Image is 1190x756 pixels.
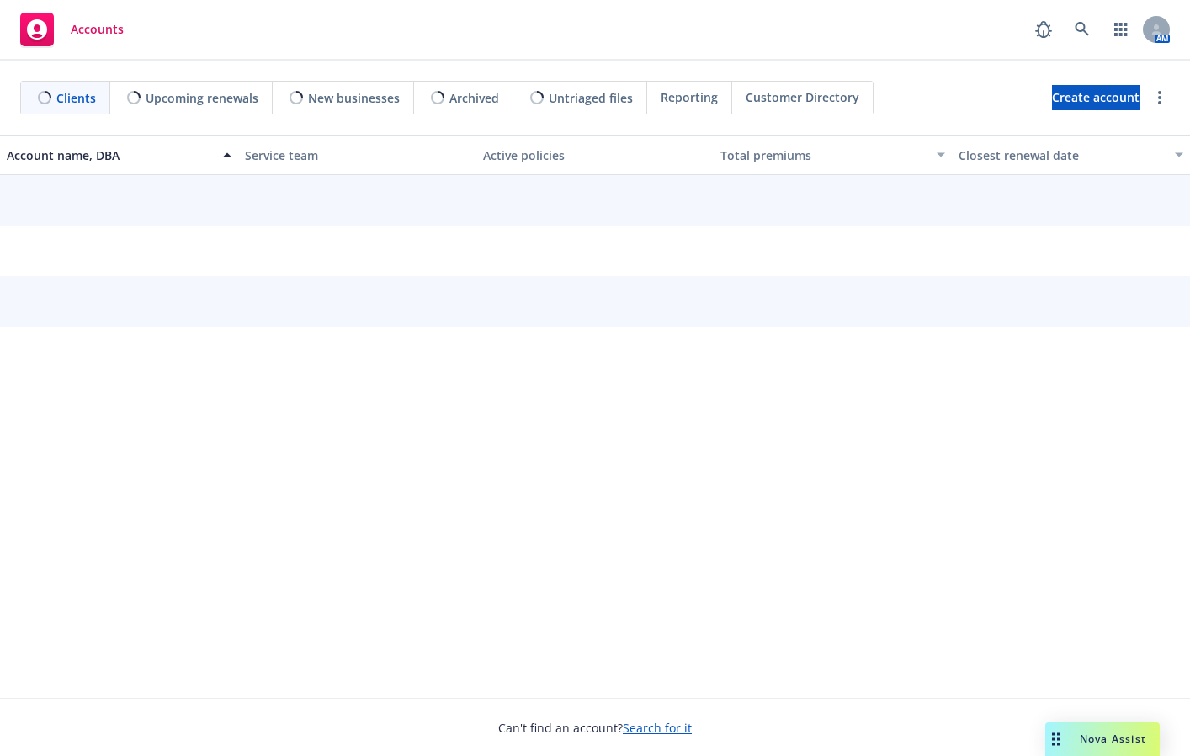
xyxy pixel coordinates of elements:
[146,89,258,107] span: Upcoming renewals
[623,720,692,736] a: Search for it
[1045,722,1066,756] div: Drag to move
[959,146,1165,164] div: Closest renewal date
[483,146,708,164] div: Active policies
[549,89,633,107] span: Untriaged files
[245,146,470,164] div: Service team
[498,719,692,737] span: Can't find an account?
[1045,722,1160,756] button: Nova Assist
[7,146,213,164] div: Account name, DBA
[1027,13,1060,46] a: Report a Bug
[952,135,1190,175] button: Closest renewal date
[308,89,400,107] span: New businesses
[1052,85,1140,110] a: Create account
[1080,732,1146,746] span: Nova Assist
[56,89,96,107] span: Clients
[13,6,130,53] a: Accounts
[71,23,124,36] span: Accounts
[238,135,476,175] button: Service team
[1065,13,1099,46] a: Search
[1052,82,1140,114] span: Create account
[1104,13,1138,46] a: Switch app
[1150,88,1170,108] a: more
[746,88,859,106] span: Customer Directory
[661,88,718,106] span: Reporting
[449,89,499,107] span: Archived
[720,146,927,164] div: Total premiums
[714,135,952,175] button: Total premiums
[476,135,715,175] button: Active policies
